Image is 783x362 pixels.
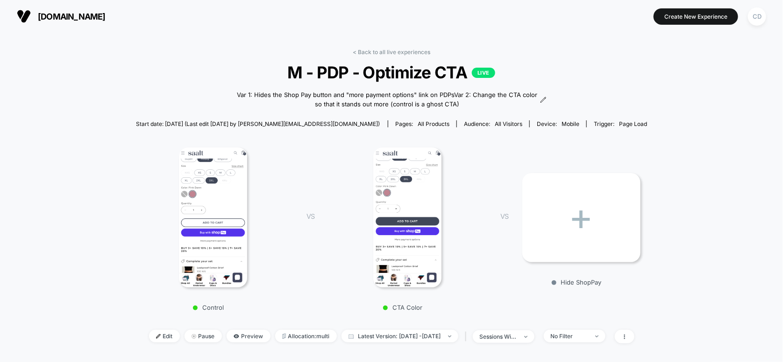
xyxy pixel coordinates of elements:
span: [DOMAIN_NAME] [38,12,106,21]
span: Var 1: Hides the Shop Pay button and "more payment options" link on PDPsVar 2: Change the CTA col... [236,90,537,109]
span: Latest Version: [DATE] - [DATE] [342,330,458,342]
img: end [192,334,196,339]
img: end [595,335,598,337]
img: calendar [349,334,354,339]
div: Trigger: [594,120,647,127]
img: end [448,335,451,337]
img: Control main [179,147,247,287]
span: VS [306,212,314,220]
p: Control [128,304,288,311]
a: < Back to all live experiences [353,49,430,56]
p: CTA Color [323,304,482,311]
p: LIVE [472,68,495,78]
img: CTA Color main [373,147,441,287]
button: CD [745,7,769,26]
div: Audience: [464,120,522,127]
div: CD [748,7,766,26]
span: Page Load [619,120,647,127]
button: [DOMAIN_NAME] [14,9,108,24]
span: Pause [185,330,222,342]
span: M - PDP - Optimize CTA [159,63,624,82]
span: | [463,330,473,343]
span: mobile [562,120,579,127]
img: end [524,336,527,338]
img: edit [156,334,161,339]
div: Pages: [395,120,449,127]
p: Hide ShopPay [518,278,636,286]
span: Allocation: multi [275,330,337,342]
span: Device: [529,120,586,127]
div: sessions with impression [480,333,517,340]
span: Preview [227,330,270,342]
span: Edit [149,330,180,342]
span: all products [418,120,449,127]
span: All Visitors [495,120,522,127]
img: rebalance [282,334,286,339]
span: Start date: [DATE] (Last edit [DATE] by [PERSON_NAME][EMAIL_ADDRESS][DOMAIN_NAME]) [136,120,380,127]
button: Create New Experience [654,8,738,25]
div: No Filter [551,333,588,340]
div: + [522,173,641,262]
img: Visually logo [17,9,31,23]
span: VS [501,212,508,220]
